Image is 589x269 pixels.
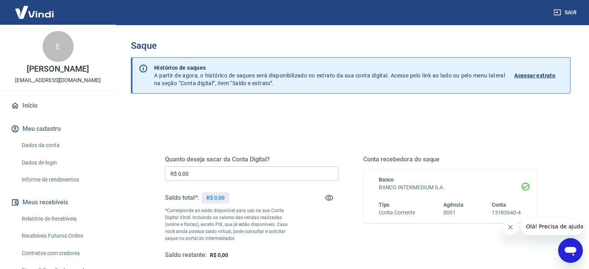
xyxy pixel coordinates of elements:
[9,120,106,137] button: Meu cadastro
[131,40,570,51] h3: Saque
[165,194,199,202] h5: Saldo total*:
[19,228,106,244] a: Recebíveis Futuros Online
[363,156,537,163] h5: Conta recebedora do saque
[19,172,106,188] a: Informe de rendimentos
[379,209,415,217] h6: Conta Corrente
[19,155,106,171] a: Dados de login
[379,183,521,192] h6: BANCO INTERMEDIUM S.A.
[9,0,60,24] img: Vindi
[379,202,390,208] span: Tipo
[43,31,74,62] div: E
[154,64,505,72] p: Histórico de saques
[514,64,564,87] a: Acessar extrato
[503,219,518,235] iframe: Fechar mensagem
[154,64,505,87] p: A partir de agora, o histórico de saques será disponibilizado no extrato da sua conta digital. Ac...
[165,156,338,163] h5: Quanto deseja sacar da Conta Digital?
[491,202,506,208] span: Conta
[514,72,555,79] p: Acessar extrato
[19,137,106,153] a: Dados da conta
[491,209,521,217] h6: 13183640-4
[165,207,295,242] p: *Corresponde ao saldo disponível para uso na sua Conta Digital Vindi. Incluindo os valores das ve...
[210,252,228,258] span: R$ 0,00
[552,5,580,20] button: Sair
[379,176,394,183] span: Banco
[165,251,207,259] h5: Saldo restante:
[443,209,464,217] h6: 0001
[27,65,89,73] p: [PERSON_NAME]
[443,202,464,208] span: Agência
[19,245,106,261] a: Contratos com credores
[5,5,65,12] span: Olá! Precisa de ajuda?
[558,238,583,263] iframe: Botão para abrir a janela de mensagens
[206,194,225,202] p: R$ 0,00
[15,76,101,84] p: [EMAIL_ADDRESS][DOMAIN_NAME]
[9,194,106,211] button: Meus recebíveis
[9,97,106,114] a: Início
[19,211,106,227] a: Relatório de Recebíveis
[521,218,583,235] iframe: Mensagem da empresa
